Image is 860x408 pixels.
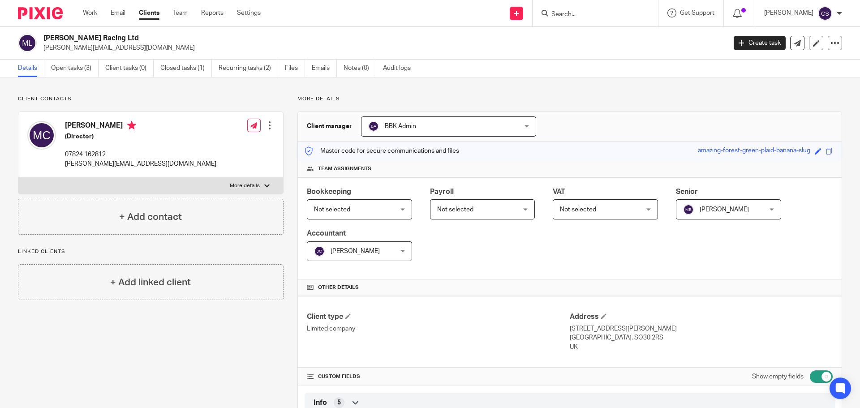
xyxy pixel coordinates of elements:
h4: CUSTOM FIELDS [307,373,570,380]
img: svg%3E [818,6,832,21]
p: More details [230,182,260,189]
a: Team [173,9,188,17]
h4: + Add contact [119,210,182,224]
img: svg%3E [368,121,379,132]
a: Notes (0) [344,60,376,77]
img: svg%3E [18,34,37,52]
p: Client contacts [18,95,284,103]
h2: [PERSON_NAME] Racing Ltd [43,34,585,43]
p: [PERSON_NAME][EMAIL_ADDRESS][DOMAIN_NAME] [65,159,216,168]
span: Not selected [560,206,596,213]
span: BBK Admin [385,123,416,129]
span: Info [314,398,327,408]
p: More details [297,95,842,103]
p: Linked clients [18,248,284,255]
a: Reports [201,9,224,17]
span: Not selected [437,206,473,213]
p: 07824 162812 [65,150,216,159]
img: svg%3E [683,204,694,215]
a: Create task [734,36,786,50]
h5: (Director) [65,132,216,141]
a: Files [285,60,305,77]
a: Settings [237,9,261,17]
a: Email [111,9,125,17]
img: Pixie [18,7,63,19]
span: Team assignments [318,165,371,172]
span: Not selected [314,206,350,213]
a: Audit logs [383,60,417,77]
a: Open tasks (3) [51,60,99,77]
img: svg%3E [27,121,56,150]
p: [STREET_ADDRESS][PERSON_NAME] [570,324,833,333]
span: Senior [676,188,698,195]
a: Client tasks (0) [105,60,154,77]
p: [PERSON_NAME] [764,9,813,17]
a: Details [18,60,44,77]
h3: Client manager [307,122,352,131]
input: Search [550,11,631,19]
p: [GEOGRAPHIC_DATA], SO30 2RS [570,333,833,342]
span: [PERSON_NAME] [700,206,749,213]
p: Master code for secure communications and files [305,146,459,155]
span: 5 [337,398,341,407]
span: [PERSON_NAME] [331,248,380,254]
a: Closed tasks (1) [160,60,212,77]
span: VAT [553,188,565,195]
img: svg%3E [314,246,325,257]
div: amazing-forest-green-plaid-banana-slug [698,146,810,156]
h4: + Add linked client [110,275,191,289]
span: Bookkeeping [307,188,351,195]
label: Show empty fields [752,372,804,381]
i: Primary [127,121,136,130]
span: Payroll [430,188,454,195]
span: Accountant [307,230,346,237]
a: Recurring tasks (2) [219,60,278,77]
a: Work [83,9,97,17]
p: [PERSON_NAME][EMAIL_ADDRESS][DOMAIN_NAME] [43,43,720,52]
a: Clients [139,9,159,17]
h4: Address [570,312,833,322]
p: Limited company [307,324,570,333]
h4: [PERSON_NAME] [65,121,216,132]
p: UK [570,343,833,352]
span: Other details [318,284,359,291]
span: Get Support [680,10,714,16]
h4: Client type [307,312,570,322]
a: Emails [312,60,337,77]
